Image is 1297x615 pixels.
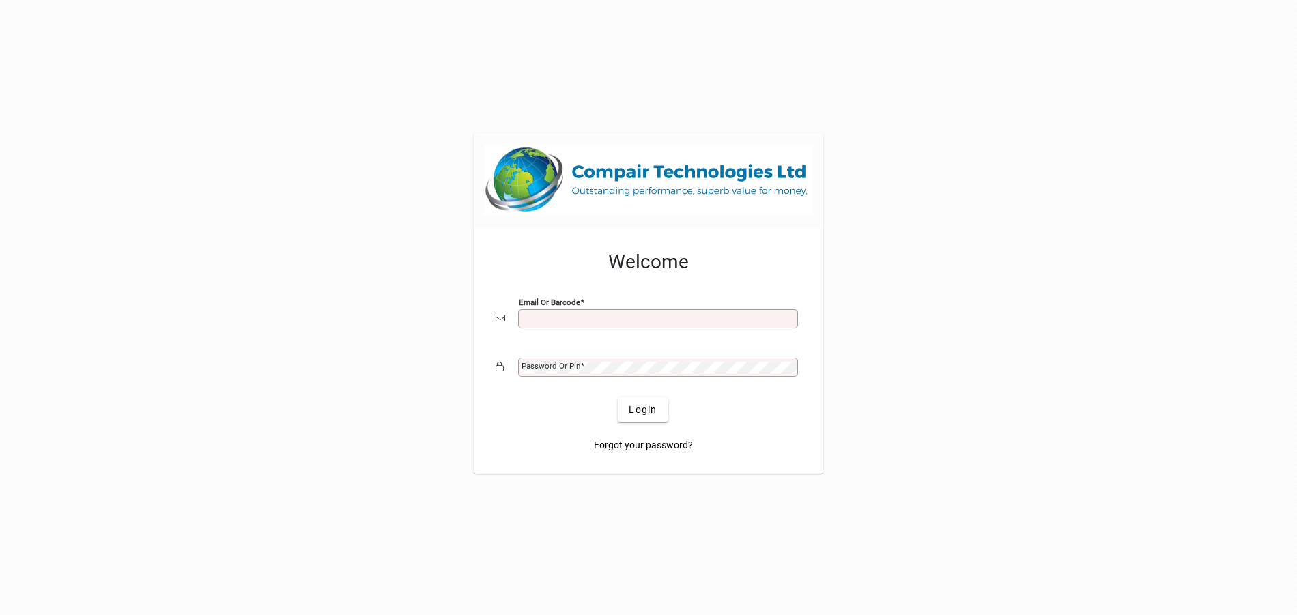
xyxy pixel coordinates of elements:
h2: Welcome [496,251,801,274]
mat-label: Email or Barcode [519,298,580,307]
button: Login [618,397,668,422]
span: Login [629,403,657,417]
span: Forgot your password? [594,438,693,453]
a: Forgot your password? [588,433,698,457]
mat-label: Password or Pin [522,361,580,371]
